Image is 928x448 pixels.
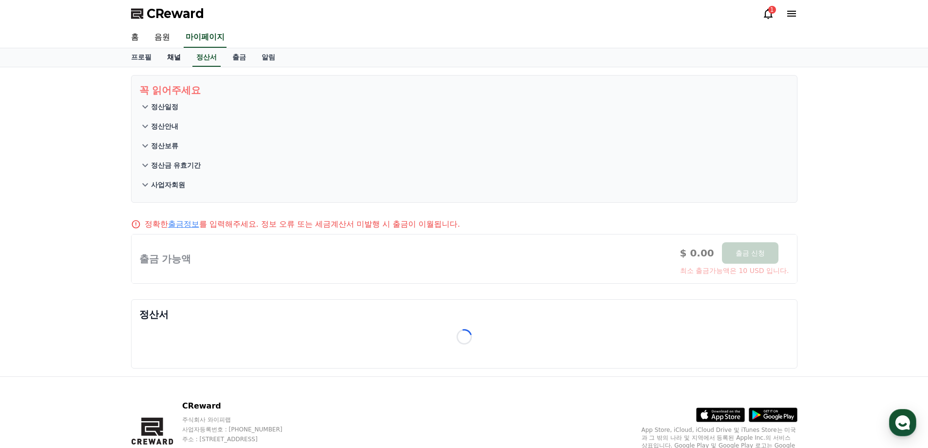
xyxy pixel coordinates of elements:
button: 정산금 유효기간 [139,156,789,175]
a: 정산서 [192,48,221,67]
a: 출금정보 [168,219,199,229]
p: 주식회사 와이피랩 [182,416,301,424]
p: 주소 : [STREET_ADDRESS] [182,435,301,443]
button: 정산안내 [139,117,789,136]
button: 사업자회원 [139,175,789,195]
a: 알림 [254,48,283,67]
a: 설정 [126,309,187,333]
div: 1 [768,6,776,14]
span: 홈 [31,324,37,331]
a: 마이페이지 [184,27,227,48]
a: 출금 [225,48,254,67]
p: 정산보류 [151,141,178,151]
a: 음원 [147,27,178,48]
span: 대화 [89,324,101,332]
p: 정확한 를 입력해주세요. 정보 오류 또는 세금계산서 미발행 시 출금이 이월됩니다. [145,218,460,230]
p: 정산서 [139,308,789,321]
p: 정산금 유효기간 [151,160,201,170]
span: CReward [147,6,204,21]
p: CReward [182,400,301,412]
p: 사업자회원 [151,180,185,190]
p: 정산일정 [151,102,178,112]
a: 홈 [3,309,64,333]
a: 1 [762,8,774,19]
button: 정산일정 [139,97,789,117]
p: 꼭 읽어주세요 [139,83,789,97]
a: 홈 [123,27,147,48]
a: 대화 [64,309,126,333]
button: 정산보류 [139,136,789,156]
a: CReward [131,6,204,21]
span: 설정 [151,324,162,331]
a: 채널 [159,48,189,67]
a: 프로필 [123,48,159,67]
p: 사업자등록번호 : [PHONE_NUMBER] [182,426,301,433]
p: 정산안내 [151,121,178,131]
